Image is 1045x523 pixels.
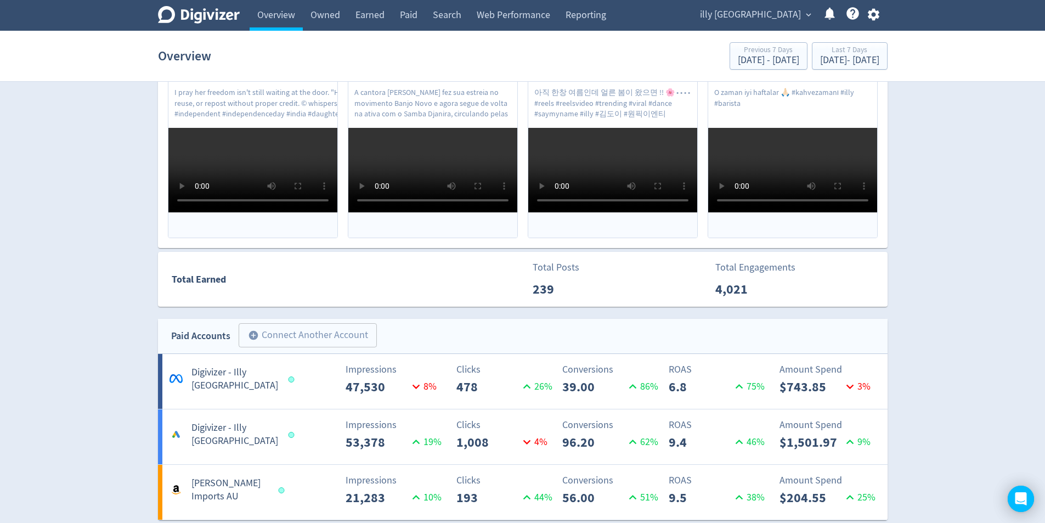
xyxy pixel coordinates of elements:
[714,87,871,118] p: O zaman iyi haftalar 🙏🏻 #kahvezamanı #illy #barista
[456,473,556,488] p: Clicks
[715,279,778,299] p: 4,021
[779,432,843,452] p: $1,501.97
[248,330,259,341] span: add_circle
[519,379,552,394] p: 26 %
[732,490,765,505] p: 38 %
[696,6,814,24] button: illy [GEOGRAPHIC_DATA]
[732,435,765,449] p: 46 %
[625,379,658,394] p: 86 %
[239,323,377,347] button: Connect Another Account
[738,46,799,55] div: Previous 7 Days
[346,488,409,508] p: 21,283
[843,490,875,505] p: 25 %
[354,87,511,118] p: A cantora [PERSON_NAME] fez sua estreia no movimento Banjo Novo e agora segue de volta na ativa c...
[230,325,377,347] a: Connect Another Account
[562,362,662,377] p: Conversions
[669,377,732,397] p: 6.8
[158,409,888,464] a: Digivizer - Illy [GEOGRAPHIC_DATA]Impressions53,37819%Clicks1,0084%Conversions96.2062%ROAS9.446%A...
[669,473,768,488] p: ROAS
[346,377,409,397] p: 47,530
[168,26,489,238] a: View post[DATE]Likes1,544Comments0I pray her freedom isn't still waiting at the door. "Happy [DAT...
[779,377,843,397] p: $743.85
[562,418,662,432] p: Conversions
[158,252,888,307] a: Total EarnedTotal Posts239Total Engagements4,021
[669,432,732,452] p: 9.4
[456,432,519,452] p: 1,008
[708,26,877,238] a: View post[DATE]Likes93Comments0O zaman iyi haftalar 🙏🏻 #kahvezamanı #illy #barista
[456,488,519,508] p: 193
[191,366,278,392] h5: Digivizer - Illy [GEOGRAPHIC_DATA]
[669,418,768,432] p: ROAS
[346,432,409,452] p: 53,378
[288,432,297,438] span: Data last synced: 21 Aug 2025, 7:01am (AEST)
[348,26,517,238] a: View post[DATE]Likes242Comments12A cantora [PERSON_NAME] fez sua estreia no movimento Banjo Novo ...
[534,87,691,118] p: 아직 한창 여름인데 얼른 봄이 왔으면 !! 🌸 • • • • #reels #reelsvideo #trending #viral #dance #saymyname #illy #김도...
[456,418,556,432] p: Clicks
[533,260,596,275] p: Total Posts
[456,377,519,397] p: 478
[191,421,278,448] h5: Digivizer - Illy [GEOGRAPHIC_DATA]
[174,87,483,118] p: I pray her freedom isn't still waiting at the door. "Happy [DATE]" 🇮🇳 . . . . . . . . . 📌 Do not ...
[158,465,888,520] a: [PERSON_NAME] Imports AUImpressions21,28310%Clicks19344%Conversions56.0051%ROAS9.538%Amount Spend...
[562,432,625,452] p: 96.20
[562,488,625,508] p: 56.00
[346,418,445,432] p: Impressions
[528,26,697,238] a: View post[DATE]Likes127Comments11아직 한창 여름인데 얼른 봄이 왔으면 !! 🌸 • • • • #reels #reelsvideo #trending #...
[820,46,879,55] div: Last 7 Days
[730,42,807,70] button: Previous 7 Days[DATE] - [DATE]
[625,435,658,449] p: 62 %
[159,272,523,288] div: Total Earned
[715,260,795,275] p: Total Engagements
[533,279,596,299] p: 239
[519,435,547,449] p: 4 %
[562,377,625,397] p: 39.00
[288,376,297,383] span: Data last synced: 20 Aug 2025, 11:01pm (AEST)
[779,362,879,377] p: Amount Spend
[669,362,768,377] p: ROAS
[804,10,814,20] span: expand_more
[1008,486,1034,512] div: Open Intercom Messenger
[812,42,888,70] button: Last 7 Days[DATE]- [DATE]
[779,418,879,432] p: Amount Spend
[779,488,843,508] p: $204.55
[843,435,871,449] p: 9 %
[779,473,879,488] p: Amount Spend
[625,490,658,505] p: 51 %
[171,328,230,344] div: Paid Accounts
[669,488,732,508] p: 9.5
[562,473,662,488] p: Conversions
[820,55,879,65] div: [DATE] - [DATE]
[843,379,871,394] p: 3 %
[346,473,445,488] p: Impressions
[738,55,799,65] div: [DATE] - [DATE]
[158,354,888,409] a: *Digivizer - Illy [GEOGRAPHIC_DATA]Impressions47,5308%Clicks47826%Conversions39.0086%ROAS6.875%Am...
[158,38,211,74] h1: Overview
[346,362,445,377] p: Impressions
[278,487,287,493] span: Data last synced: 21 Aug 2025, 7:01am (AEST)
[700,6,801,24] span: illy [GEOGRAPHIC_DATA]
[456,362,556,377] p: Clicks
[732,379,765,394] p: 75 %
[191,477,268,503] h5: [PERSON_NAME] Imports AU
[519,490,552,505] p: 44 %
